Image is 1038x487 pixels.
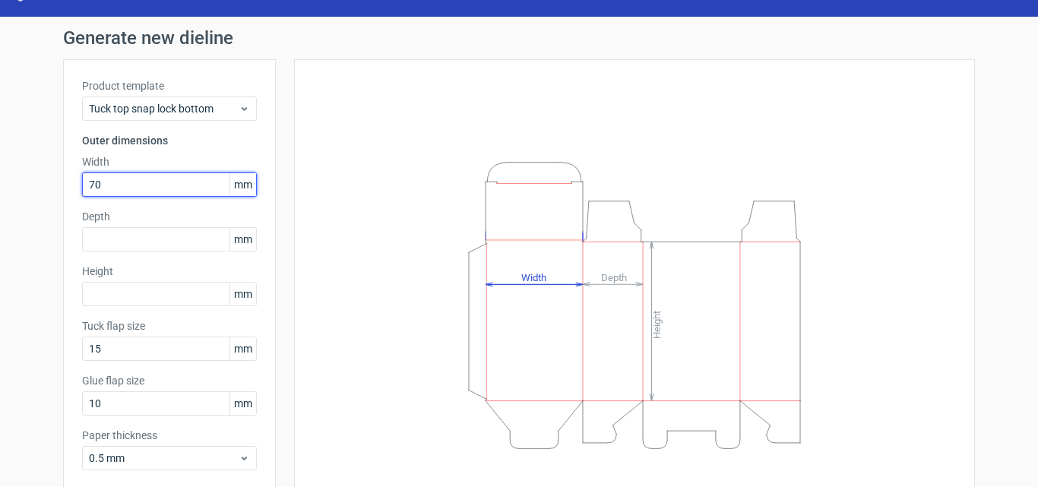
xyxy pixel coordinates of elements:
[601,271,627,283] tspan: Depth
[229,392,256,415] span: mm
[229,228,256,251] span: mm
[82,264,257,279] label: Height
[229,283,256,305] span: mm
[82,428,257,443] label: Paper thickness
[651,310,663,338] tspan: Height
[82,78,257,93] label: Product template
[229,173,256,196] span: mm
[82,209,257,224] label: Depth
[229,337,256,360] span: mm
[89,101,239,116] span: Tuck top snap lock bottom
[82,133,257,148] h3: Outer dimensions
[82,318,257,334] label: Tuck flap size
[82,373,257,388] label: Glue flap size
[89,451,239,466] span: 0.5 mm
[82,154,257,169] label: Width
[521,271,546,283] tspan: Width
[63,29,975,47] h1: Generate new dieline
